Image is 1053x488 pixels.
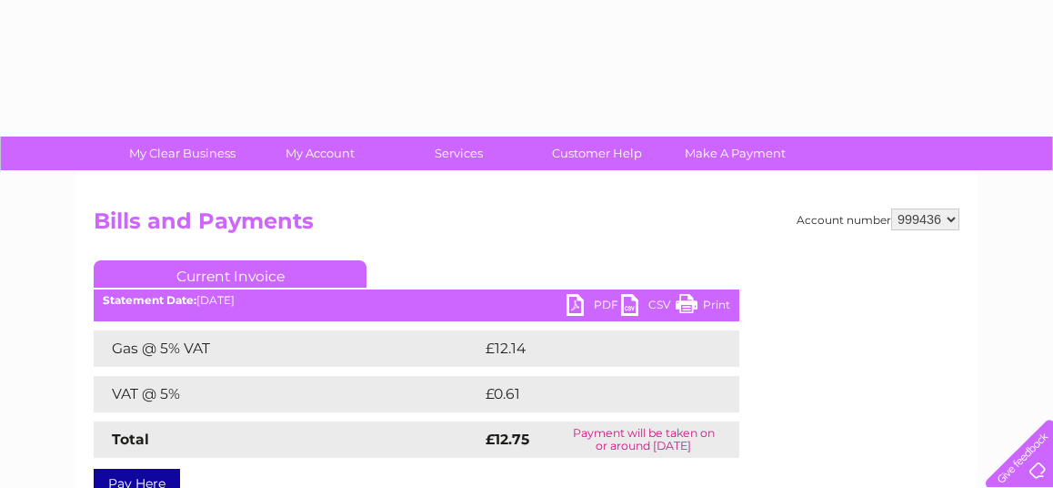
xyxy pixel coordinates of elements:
td: £12.14 [481,330,699,367]
a: My Clear Business [107,137,257,170]
div: [DATE] [94,294,739,307]
b: Statement Date: [103,293,196,307]
a: PDF [567,294,621,320]
td: Gas @ 5% VAT [94,330,481,367]
a: My Account [246,137,396,170]
strong: Total [112,431,149,448]
a: Make A Payment [660,137,810,170]
a: Print [676,294,730,320]
a: Current Invoice [94,260,366,288]
td: Payment will be taken on or around [DATE] [548,422,739,458]
a: Customer Help [522,137,672,170]
div: Account number [797,208,959,230]
strong: £12.75 [486,431,529,448]
h2: Bills and Payments [94,208,959,243]
a: Services [384,137,534,170]
a: CSV [621,294,676,320]
td: £0.61 [481,376,695,412]
td: VAT @ 5% [94,376,481,412]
